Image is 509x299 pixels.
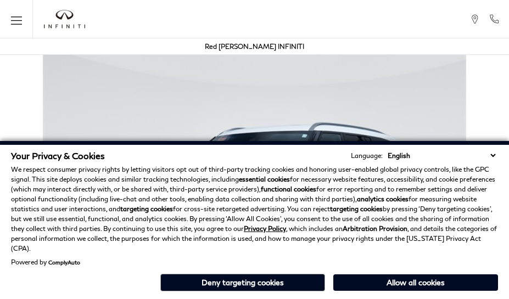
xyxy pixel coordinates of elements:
span: Your Privacy & Cookies [11,150,105,161]
div: Language: [351,153,383,159]
div: Powered by [11,259,80,266]
strong: essential cookies [239,175,290,183]
a: infiniti [44,10,85,29]
strong: analytics cookies [357,195,409,203]
strong: targeting cookies [330,205,383,213]
select: Language Select [385,150,498,161]
button: Allow all cookies [333,274,498,291]
strong: functional cookies [261,185,316,193]
strong: Arbitration Provision [343,224,407,233]
a: Privacy Policy [244,224,286,233]
a: Red [PERSON_NAME] INFINITI [205,42,304,50]
img: INFINITI [44,10,85,29]
button: Deny targeting cookies [160,274,325,291]
strong: targeting cookies [120,205,173,213]
p: We respect consumer privacy rights by letting visitors opt out of third-party tracking cookies an... [11,165,498,253]
a: ComplyAuto [48,259,80,266]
